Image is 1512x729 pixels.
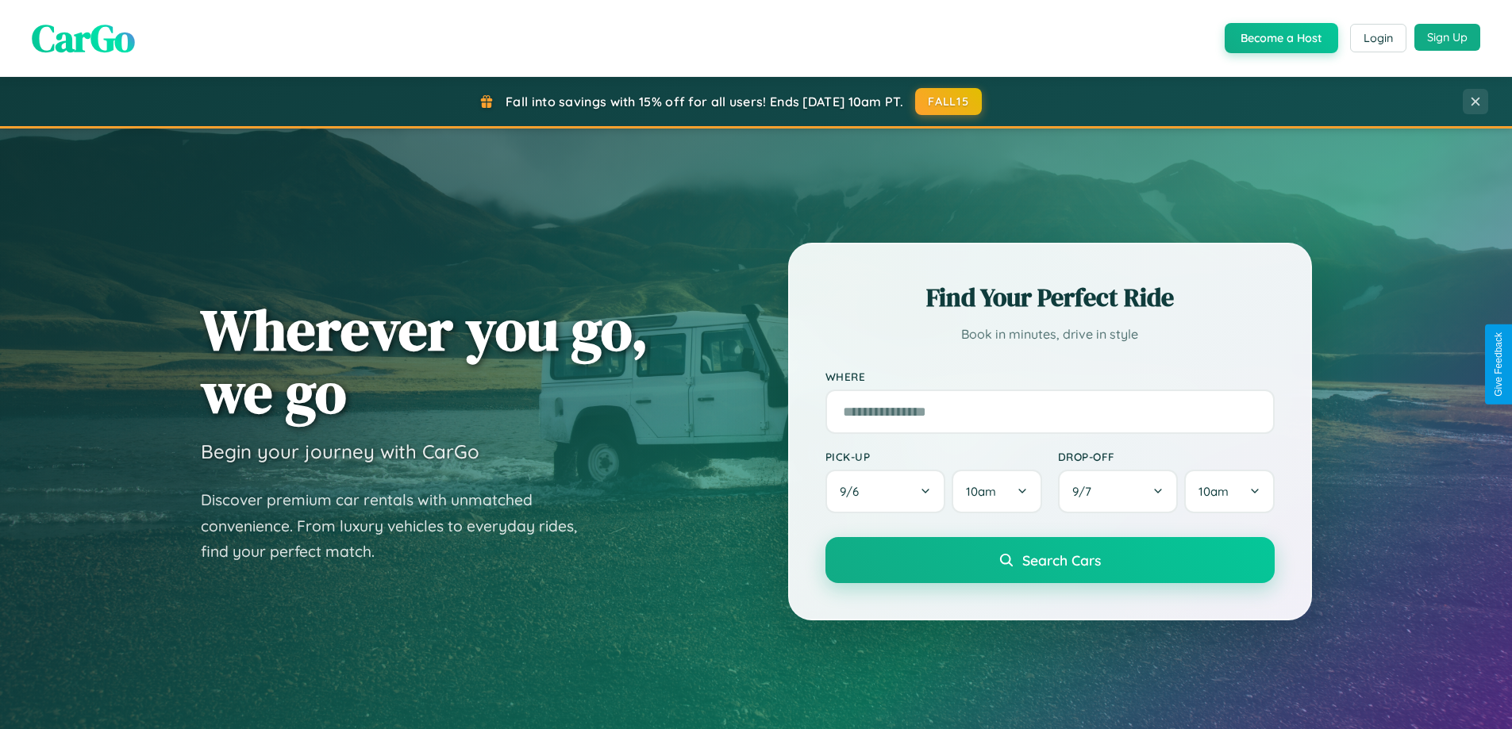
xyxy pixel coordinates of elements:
button: Search Cars [825,537,1275,583]
label: Where [825,370,1275,383]
span: 10am [966,484,996,499]
button: 9/7 [1058,470,1179,513]
button: 10am [952,470,1041,513]
button: FALL15 [915,88,982,115]
button: 10am [1184,470,1274,513]
span: 9 / 6 [840,484,867,499]
span: 10am [1198,484,1229,499]
span: Fall into savings with 15% off for all users! Ends [DATE] 10am PT. [506,94,903,109]
button: 9/6 [825,470,946,513]
p: Book in minutes, drive in style [825,323,1275,346]
h2: Find Your Perfect Ride [825,280,1275,315]
label: Drop-off [1058,450,1275,463]
button: Become a Host [1225,23,1338,53]
label: Pick-up [825,450,1042,463]
h1: Wherever you go, we go [201,298,648,424]
span: 9 / 7 [1072,484,1099,499]
p: Discover premium car rentals with unmatched convenience. From luxury vehicles to everyday rides, ... [201,487,598,565]
span: Search Cars [1022,551,1101,569]
button: Sign Up [1414,24,1480,51]
span: CarGo [32,12,135,64]
div: Give Feedback [1493,332,1504,397]
button: Login [1350,24,1406,52]
h3: Begin your journey with CarGo [201,439,479,463]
